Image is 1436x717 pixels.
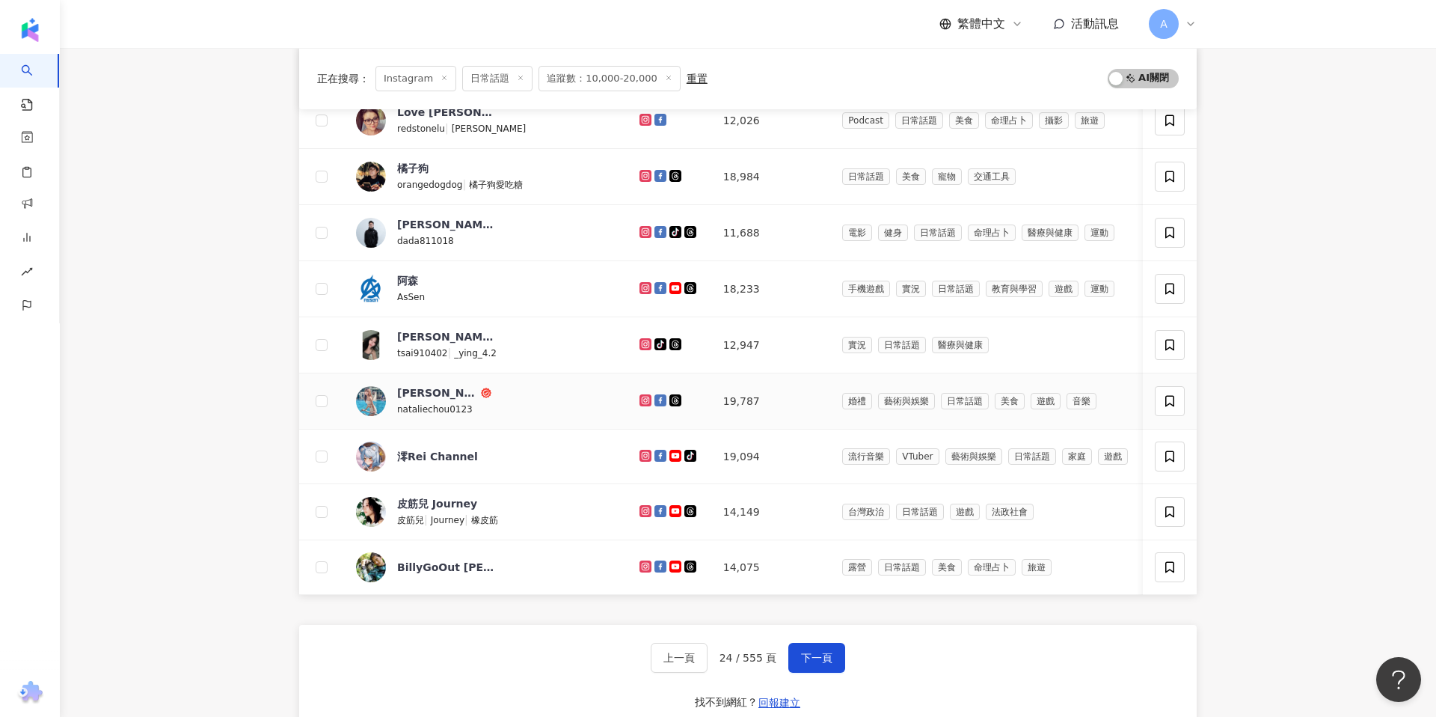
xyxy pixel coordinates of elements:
[397,217,494,232] div: [PERSON_NAME]
[356,442,386,472] img: KOL Avatar
[842,225,872,241] span: 電影
[397,161,429,176] div: 橘子狗
[878,337,926,353] span: 日常話題
[711,205,830,261] td: 11,688
[452,123,527,134] span: [PERSON_NAME]
[397,329,494,344] div: [PERSON_NAME]
[356,497,386,527] img: KOL Avatar
[842,112,889,129] span: Podcast
[356,273,616,305] a: KOL Avatar阿森AsSen
[968,225,1016,241] span: 命理占卜
[469,180,523,190] span: 橘子狗愛吃糖
[397,236,454,246] span: dada811018
[932,559,962,576] span: 美食
[375,66,456,91] span: Instagram
[842,337,872,353] span: 實況
[968,168,1016,185] span: 交通工具
[18,18,42,42] img: logo icon
[1049,281,1078,297] span: 遊戲
[758,691,801,715] button: 回報建立
[356,386,386,416] img: KOL Avatar
[985,112,1033,129] span: 命理占卜
[711,93,830,149] td: 12,026
[397,348,447,358] span: tsai910402
[896,448,939,465] span: VTuber
[932,281,980,297] span: 日常話題
[719,652,777,664] span: 24 / 555 頁
[842,393,872,409] span: 婚禮
[986,281,1043,297] span: 教育與學習
[356,330,386,360] img: KOL Avatar
[932,168,962,185] span: 寵物
[651,643,708,673] button: 上一頁
[986,504,1034,520] span: 法政社會
[1160,16,1167,32] span: A
[957,16,1005,32] span: 繁體中文
[1084,281,1114,297] span: 運動
[1062,448,1092,465] span: 家庭
[445,122,452,134] span: |
[397,404,473,415] span: nataliechou0123
[945,448,1002,465] span: 藝術與娛樂
[1075,112,1105,129] span: 旅遊
[758,697,800,709] span: 回報建立
[801,652,832,664] span: 下一頁
[788,643,845,673] button: 下一頁
[356,162,386,192] img: KOL Avatar
[1031,393,1061,409] span: 遊戲
[464,513,471,525] span: |
[914,225,962,241] span: 日常話題
[21,54,51,112] a: search
[949,112,979,129] span: 美食
[711,317,830,373] td: 12,947
[538,66,681,91] span: 追蹤數：10,000-20,000
[317,73,369,85] span: 正在搜尋 ：
[995,393,1025,409] span: 美食
[711,373,830,430] td: 19,787
[462,66,533,91] span: 日常話題
[968,559,1016,576] span: 命理占卜
[896,168,926,185] span: 美食
[356,552,386,582] img: KOL Avatar
[356,552,616,582] a: KOL AvatarBillyGoOut [PERSON_NAME]出走活動組
[454,348,497,358] span: _ying_4.2
[471,515,498,525] span: 橡皮筋
[356,274,386,304] img: KOL Avatar
[1376,657,1421,702] iframe: Help Scout Beacon - Open
[1071,16,1119,31] span: 活動訊息
[941,393,989,409] span: 日常話題
[1008,448,1056,465] span: 日常話題
[842,559,872,576] span: 露營
[932,337,989,353] span: 醫療與健康
[431,515,464,525] span: Journey
[356,105,616,136] a: KOL AvatarLove [PERSON_NAME]redstonelu|[PERSON_NAME]
[663,652,695,664] span: 上一頁
[842,448,890,465] span: 流行音樂
[356,161,616,192] a: KOL Avatar橘子狗orangedogdog|橘子狗愛吃糖
[878,393,935,409] span: 藝術與娛樂
[1098,448,1128,465] span: 遊戲
[842,168,890,185] span: 日常話題
[16,681,45,705] img: chrome extension
[356,385,616,417] a: KOL Avatar[PERSON_NAME]nataliechou0123
[356,496,616,528] a: KOL Avatar皮筋兒 Journey皮筋兒|Journey|橡皮筋
[397,123,445,134] span: redstonelu
[447,347,454,358] span: |
[711,261,830,317] td: 18,233
[462,178,469,190] span: |
[397,385,478,400] div: [PERSON_NAME]
[950,504,980,520] span: 遊戲
[397,515,424,525] span: 皮筋兒
[356,218,386,248] img: KOL Avatar
[356,329,616,361] a: KOL Avatar[PERSON_NAME]tsai910402|_ying_4.2
[1022,559,1052,576] span: 旅遊
[896,504,944,520] span: 日常話題
[397,449,478,464] div: 澪Rei Channel
[1084,225,1114,241] span: 運動
[687,73,708,85] div: 重置
[397,273,418,288] div: 阿森
[397,105,494,120] div: Love [PERSON_NAME]
[356,442,616,472] a: KOL Avatar澪Rei Channel
[397,560,494,575] div: BillyGoOut [PERSON_NAME]出走活動組
[21,257,33,290] span: rise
